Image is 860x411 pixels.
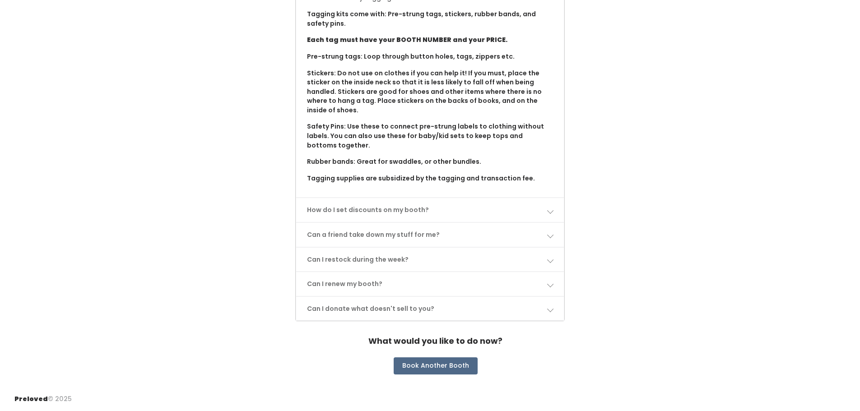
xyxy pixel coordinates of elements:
[296,297,564,321] a: Can I donate what doesn't sell to you?
[394,357,478,374] button: Book Another Booth
[307,174,553,183] p: Tagging supplies are subsidized by the tagging and transaction fee.
[296,198,564,222] a: How do I set discounts on my booth?
[14,387,72,404] div: © 2025
[368,332,502,350] h4: What would you like to do now?
[296,248,564,272] a: Can I restock during the week?
[307,9,553,28] p: Tagging kits come with: Pre-strung tags, stickers, rubber bands, and safety pins.
[307,157,553,166] p: Rubber bands: Great for swaddles, or other bundles.
[296,272,564,296] a: Can I renew my booth?
[307,122,553,150] p: Safety Pins: Use these to connect pre-strung labels to clothing without labels. You can also use ...
[307,69,553,115] p: Stickers: Do not use on clothes if you can help it! If you must, place the sticker on the inside ...
[296,223,564,247] a: Can a friend take down my stuff for me?
[307,52,553,61] p: Pre-strung tags: Loop through button holes, tags, zippers etc.
[14,394,48,403] span: Preloved
[307,35,553,45] p: Each tag must have your BOOTH NUMBER and your PRICE.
